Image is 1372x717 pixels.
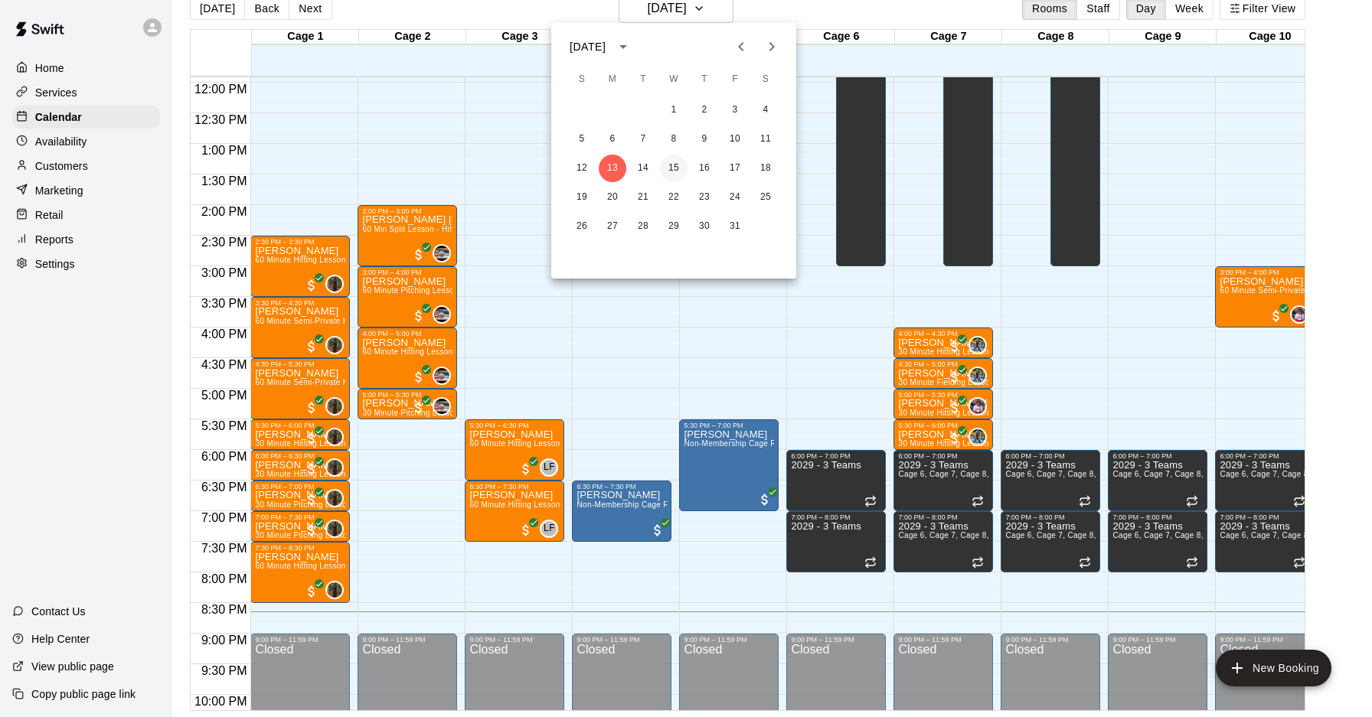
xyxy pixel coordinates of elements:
button: 13 [599,155,626,182]
span: Saturday [752,64,779,95]
button: 9 [691,125,718,153]
button: 23 [691,184,718,211]
button: 4 [752,96,779,124]
button: 26 [568,213,596,240]
span: Tuesday [629,64,657,95]
span: Monday [599,64,626,95]
button: 31 [721,213,749,240]
button: 11 [752,125,779,153]
button: 21 [629,184,657,211]
button: 3 [721,96,749,124]
button: 10 [721,125,749,153]
button: 27 [599,213,626,240]
span: Wednesday [660,64,688,95]
button: 6 [599,125,626,153]
button: Next month [756,31,787,62]
span: Thursday [691,64,718,95]
span: Friday [721,64,749,95]
button: Previous month [726,31,756,62]
button: calendar view is open, switch to year view [610,34,636,60]
button: 8 [660,125,688,153]
button: 28 [629,213,657,240]
button: 25 [752,184,779,211]
button: 7 [629,125,657,153]
span: Sunday [568,64,596,95]
button: 22 [660,184,688,211]
button: 19 [568,184,596,211]
button: 5 [568,125,596,153]
button: 24 [721,184,749,211]
button: 15 [660,155,688,182]
button: 30 [691,213,718,240]
div: [DATE] [570,39,606,55]
button: 18 [752,155,779,182]
button: 12 [568,155,596,182]
button: 20 [599,184,626,211]
button: 1 [660,96,688,124]
button: 2 [691,96,718,124]
button: 29 [660,213,688,240]
button: 17 [721,155,749,182]
button: 16 [691,155,718,182]
button: 14 [629,155,657,182]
